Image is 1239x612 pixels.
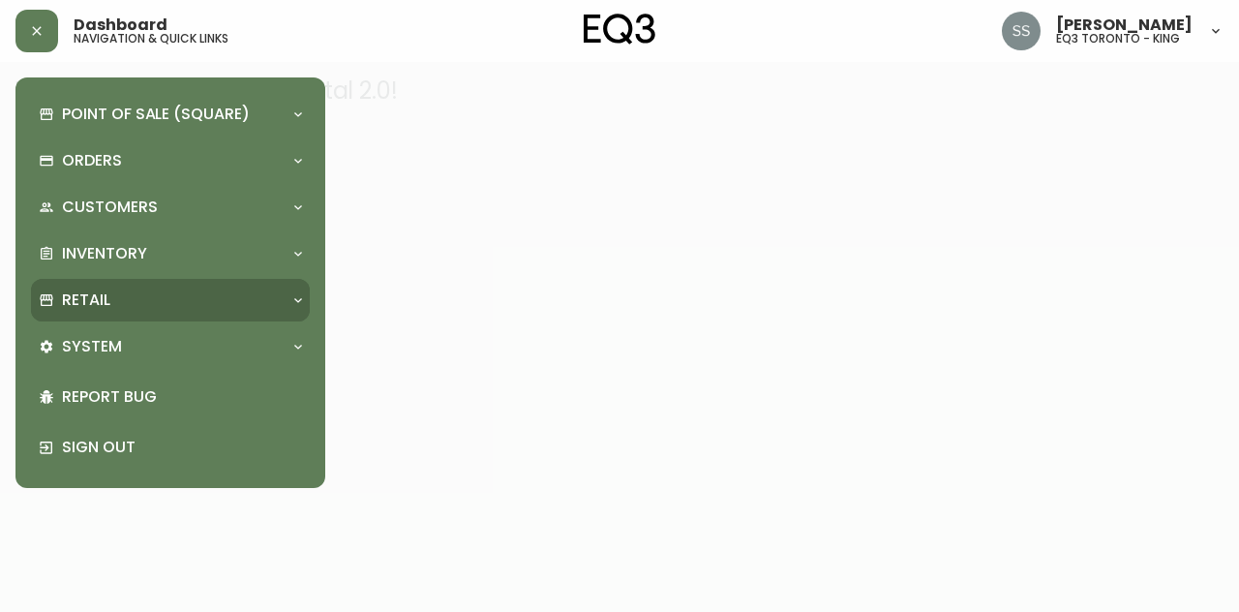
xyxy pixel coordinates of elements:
h5: eq3 toronto - king [1056,33,1180,45]
img: logo [584,14,655,45]
p: Report Bug [62,386,302,408]
div: Orders [31,139,310,182]
h5: navigation & quick links [74,33,228,45]
p: Sign Out [62,437,302,458]
img: f1b6f2cda6f3b51f95337c5892ce6799 [1002,12,1041,50]
span: Dashboard [74,17,167,33]
p: Orders [62,150,122,171]
span: [PERSON_NAME] [1056,17,1193,33]
div: Inventory [31,232,310,275]
p: Point of Sale (Square) [62,104,250,125]
p: Inventory [62,243,147,264]
div: Point of Sale (Square) [31,93,310,136]
div: Customers [31,186,310,229]
p: Customers [62,197,158,218]
div: Retail [31,279,310,321]
div: System [31,325,310,368]
p: Retail [62,290,110,311]
p: System [62,336,122,357]
div: Report Bug [31,372,310,422]
div: Sign Out [31,422,310,473]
